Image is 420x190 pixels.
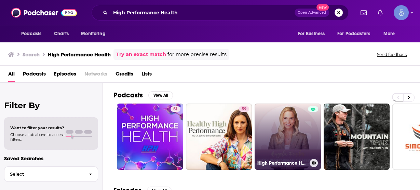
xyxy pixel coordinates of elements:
a: High Performance Health [255,104,321,170]
button: Show profile menu [394,5,409,20]
button: open menu [379,27,404,40]
a: Podcasts [23,68,46,82]
input: Search podcasts, credits, & more... [110,7,295,18]
a: PodcastsView All [113,91,173,99]
span: for more precise results [167,51,227,58]
button: Select [4,166,98,182]
span: Open Advanced [298,11,326,14]
span: Networks [84,68,107,82]
img: Podchaser - Follow, Share and Rate Podcasts [11,6,77,19]
a: Credits [116,68,133,82]
button: open menu [293,27,333,40]
span: Podcasts [21,29,41,39]
h3: Search [23,51,40,58]
a: Show notifications dropdown [358,7,369,18]
span: For Podcasters [337,29,370,39]
a: Episodes [54,68,76,82]
span: Charts [54,29,69,39]
a: Charts [50,27,73,40]
span: 59 [242,106,246,113]
button: open menu [76,27,114,40]
a: All [8,68,15,82]
button: open menu [16,27,50,40]
a: 51 [171,106,180,112]
img: User Profile [394,5,409,20]
button: View All [148,91,173,99]
h2: Podcasts [113,91,143,99]
span: Monitoring [81,29,105,39]
h2: Filter By [4,100,98,110]
a: Show notifications dropdown [375,7,385,18]
span: For Business [298,29,325,39]
a: 59 [186,104,252,170]
span: New [316,4,329,11]
p: Saved Searches [4,155,98,162]
button: open menu [333,27,380,40]
span: More [383,29,395,39]
div: Search podcasts, credits, & more... [92,5,349,21]
a: Try an exact match [116,51,166,58]
button: Send feedback [375,52,409,57]
h3: High Performance Health [257,160,307,166]
span: Select [4,172,83,176]
a: 51 [117,104,183,170]
button: Open AdvancedNew [295,9,329,17]
span: Logged in as Spiral5-G1 [394,5,409,20]
h3: High Performance Health [48,51,111,58]
span: 51 [173,106,178,113]
a: 59 [239,106,249,112]
span: Want to filter your results? [10,125,64,130]
a: Lists [141,68,152,82]
span: Choose a tab above to access filters. [10,132,64,142]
